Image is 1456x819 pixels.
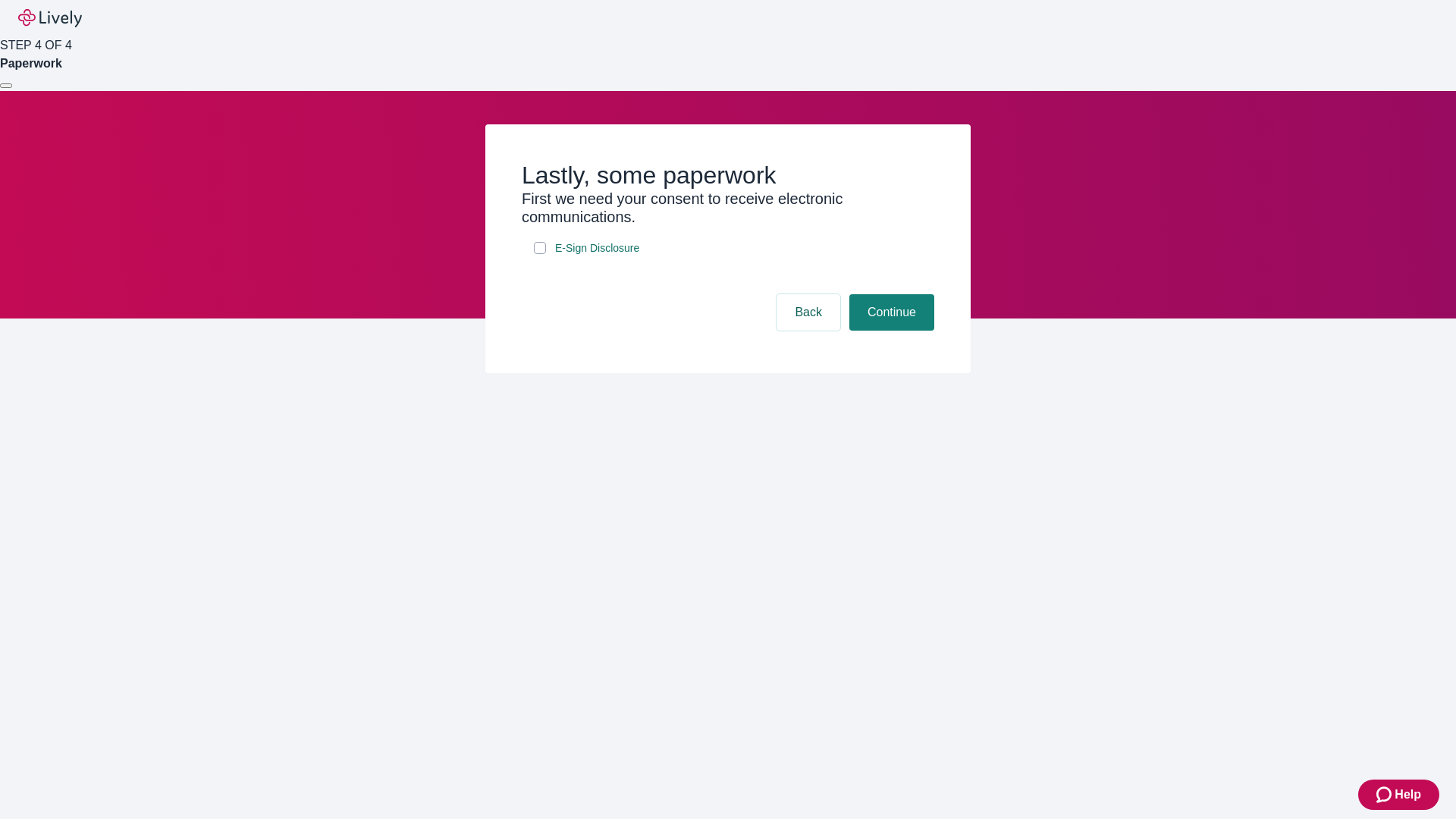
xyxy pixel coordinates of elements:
span: E-Sign Disclosure [555,240,639,256]
h2: Lastly, some paperwork [522,161,934,190]
img: Lively [18,9,82,27]
h3: First we need your consent to receive electronic communications. [522,190,934,226]
button: Back [777,294,840,331]
button: Continue [849,294,934,331]
a: e-sign disclosure document [552,239,642,258]
span: Help [1395,786,1421,804]
svg: Zendesk support icon [1376,786,1395,804]
button: Zendesk support iconHelp [1358,780,1439,810]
